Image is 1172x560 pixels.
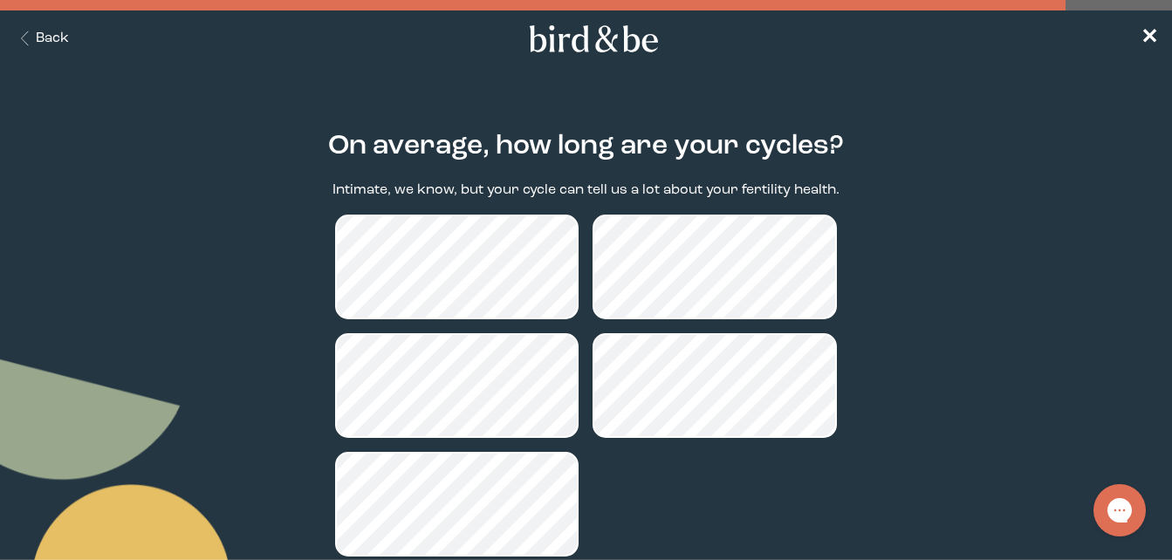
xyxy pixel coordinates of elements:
button: Back Button [14,29,69,49]
a: ✕ [1141,24,1158,54]
p: Intimate, we know, but your cycle can tell us a lot about your fertility health. [332,181,840,201]
iframe: Gorgias live chat messenger [1085,478,1155,543]
h2: On average, how long are your cycles? [328,126,844,167]
span: ✕ [1141,28,1158,49]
